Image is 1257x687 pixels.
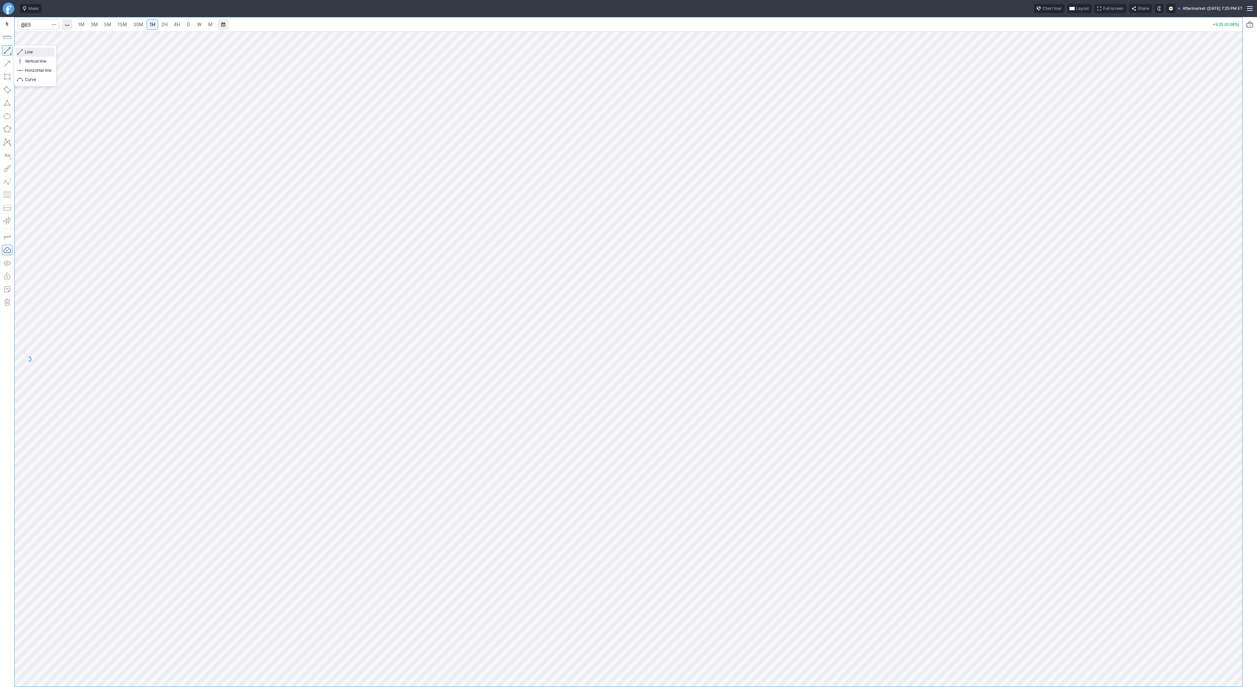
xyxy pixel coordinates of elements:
[17,19,59,30] input: Search
[147,19,158,30] a: 1H
[1043,5,1062,12] span: Chart tour
[2,216,12,226] button: Anchored VWAP
[1166,4,1175,13] button: Settings
[2,85,12,95] button: Rotated rectangle
[91,22,98,27] span: 3M
[171,19,183,30] a: 4H
[161,22,168,27] span: 2H
[78,22,84,27] span: 1M
[1207,5,1243,12] span: [DATE] 7:25 PM ET
[2,271,12,281] button: Lock drawings
[2,189,12,200] button: Fibonacci retracements
[2,232,12,242] button: Drawing mode: Single
[208,22,212,27] span: M
[25,67,51,74] span: Horizontal line
[2,98,12,108] button: Triangle
[2,45,12,56] button: Line
[1034,4,1065,13] button: Chart tour
[28,5,39,12] span: Ideas
[2,32,12,43] button: Measure
[2,124,12,134] button: Polygon
[218,19,228,30] button: Range
[88,19,101,30] a: 3M
[1103,5,1123,12] span: Full screen
[2,297,12,308] button: Remove all autosaved drawings
[2,111,12,121] button: Ellipse
[2,284,12,295] button: Add note
[1183,5,1207,12] span: Aftermarket ·
[1094,4,1126,13] button: Full screen
[158,19,171,30] a: 2H
[197,22,202,27] span: W
[118,22,127,27] span: 15M
[1245,19,1255,30] button: Portfolio watchlist
[115,19,130,30] a: 15M
[187,22,190,27] span: D
[14,45,57,86] div: Line
[194,19,205,30] a: W
[150,22,155,27] span: 1H
[1076,5,1089,12] span: Layout
[174,22,180,27] span: 4H
[25,76,51,83] span: Curve
[2,58,12,69] button: Arrow
[25,49,51,55] span: Line
[2,19,12,29] button: Mouse
[2,202,12,213] button: Position
[101,19,114,30] a: 5M
[104,22,111,27] span: 5M
[1155,4,1164,13] button: Toggle dark mode
[75,19,87,30] a: 1M
[2,163,12,174] button: Brush
[205,19,215,30] a: M
[183,19,194,30] a: D
[20,4,42,13] button: Ideas
[49,19,59,30] button: Search
[2,176,12,187] button: Elliott waves
[2,71,12,82] button: Rectangle
[130,19,146,30] a: 30M
[1067,4,1092,13] button: Layout
[133,22,143,27] span: 30M
[1213,23,1240,27] p: +5.25 (0.08%)
[2,245,12,255] button: Drawings Autosave: On
[2,150,12,161] button: Text
[2,137,12,147] button: XABCD
[1138,5,1149,12] span: Share
[62,19,72,30] button: Interval
[3,3,14,14] a: Finviz.com
[25,58,51,65] span: Vertical line
[1129,4,1152,13] button: Share
[2,258,12,268] button: Hide drawings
